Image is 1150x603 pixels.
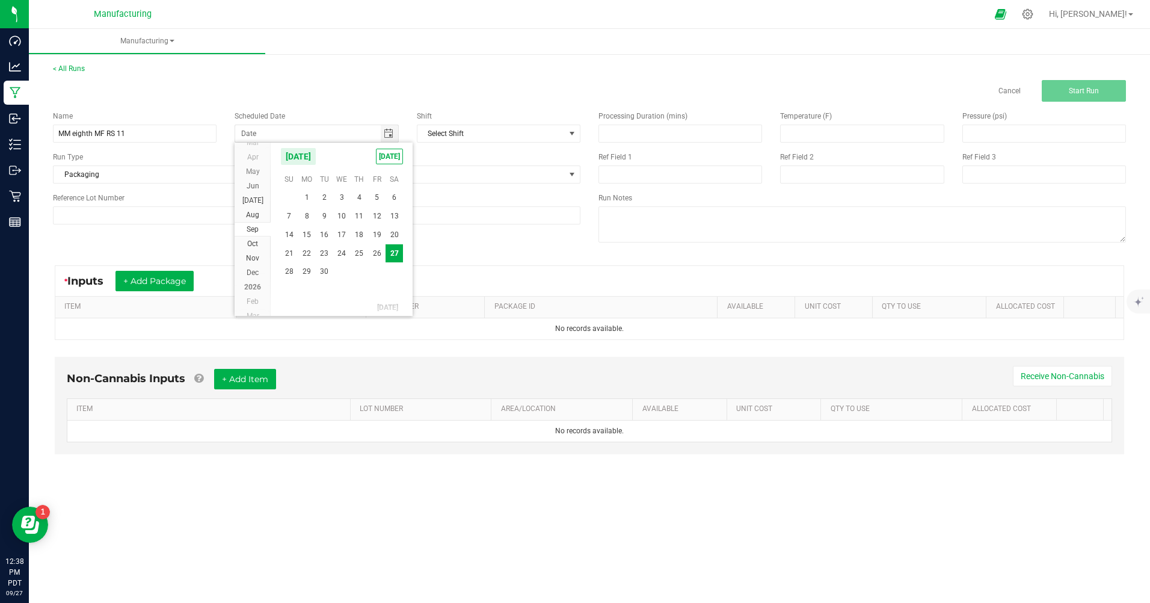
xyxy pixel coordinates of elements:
td: Monday, September 8, 2025 [298,207,315,226]
span: Reference Lot Number [53,194,125,202]
span: 26 [368,244,386,263]
td: Sunday, September 28, 2025 [280,262,298,281]
td: Monday, September 29, 2025 [298,262,315,281]
span: Open Ecommerce Menu [987,2,1014,26]
td: Friday, September 26, 2025 [368,244,386,263]
span: 17 [333,226,351,244]
td: Wednesday, September 17, 2025 [333,226,351,244]
span: 21 [280,244,298,263]
span: 1 [298,188,315,207]
a: QTY TO USESortable [882,302,981,312]
span: 2026 [244,283,261,291]
td: Friday, September 12, 2025 [368,207,386,226]
span: 4 [351,188,368,207]
button: + Add Package [115,271,194,291]
a: ITEMSortable [64,302,232,312]
span: Ref Field 1 [598,153,632,161]
inline-svg: Outbound [9,164,21,176]
span: 30 [316,262,333,281]
span: Aug [246,211,259,219]
span: Hi, [PERSON_NAME]! [1049,9,1127,19]
td: Friday, September 5, 2025 [368,188,386,207]
span: 27 [386,244,403,263]
td: Sunday, September 14, 2025 [280,226,298,244]
td: Monday, September 22, 2025 [298,244,315,263]
td: Thursday, September 25, 2025 [351,244,368,263]
a: Unit CostSortable [805,302,868,312]
span: 19 [368,226,386,244]
span: Scheduled Date [235,112,285,120]
span: Run Notes [598,194,632,202]
inline-svg: Inbound [9,113,21,125]
td: Wednesday, September 3, 2025 [333,188,351,207]
span: Ref Field 3 [962,153,996,161]
span: Shift [417,112,432,120]
span: Non-Cannabis Inputs [67,372,185,385]
span: 13 [386,207,403,226]
span: 20 [386,226,403,244]
th: Fr [368,170,386,188]
span: 15 [298,226,315,244]
span: 28 [280,262,298,281]
inline-svg: Inventory [9,138,21,150]
span: 3 [333,188,351,207]
span: Start Run [1069,87,1099,95]
td: Thursday, September 18, 2025 [351,226,368,244]
span: 18 [351,226,368,244]
span: 23 [316,244,333,263]
span: Pressure (psi) [962,112,1007,120]
td: Sunday, September 21, 2025 [280,244,298,263]
td: Sunday, September 7, 2025 [280,207,298,226]
td: Monday, September 15, 2025 [298,226,315,244]
span: Sep [247,225,259,233]
a: QTY TO USESortable [831,404,958,414]
button: Receive Non-Cannabis [1013,366,1112,386]
td: Wednesday, September 24, 2025 [333,244,351,263]
th: Tu [316,170,333,188]
span: [DATE] [376,149,403,164]
span: 12 [368,207,386,226]
span: 11 [351,207,368,226]
span: NO DATA FOUND [417,125,580,143]
td: No records available. [55,318,1124,339]
a: AVAILABLESortable [642,404,722,414]
span: 7 [280,207,298,226]
span: 5 [368,188,386,207]
span: [DATE] [280,147,316,165]
span: Packaging [54,166,292,183]
td: Wednesday, September 10, 2025 [333,207,351,226]
a: Allocated CostSortable [972,404,1052,414]
inline-svg: Retail [9,190,21,202]
th: We [333,170,351,188]
span: Manufacturing [94,9,152,19]
span: Temperature (F) [780,112,832,120]
p: 12:38 PM PDT [5,556,23,589]
span: Toggle calendar [381,125,398,142]
inline-svg: Analytics [9,61,21,73]
span: Ref Field 2 [780,153,814,161]
span: Jun [247,182,259,190]
th: [DATE] [280,298,403,317]
p: 09/27 [5,589,23,598]
span: 10 [333,207,351,226]
span: 25 [351,244,368,263]
td: Monday, September 1, 2025 [298,188,315,207]
span: Nov [246,254,259,262]
inline-svg: Manufacturing [9,87,21,99]
td: Thursday, September 11, 2025 [351,207,368,226]
td: Tuesday, September 2, 2025 [316,188,333,207]
a: Allocated CostSortable [996,302,1059,312]
span: May [246,167,260,176]
span: 22 [298,244,315,263]
th: Th [351,170,368,188]
button: Start Run [1042,80,1126,102]
span: [DATE] [242,196,263,205]
span: Dec [247,268,259,277]
span: Inputs [67,274,115,288]
td: Friday, September 19, 2025 [368,226,386,244]
span: Mar [247,138,259,147]
span: Name [53,112,73,120]
span: 2 [316,188,333,207]
span: 8 [298,207,315,226]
